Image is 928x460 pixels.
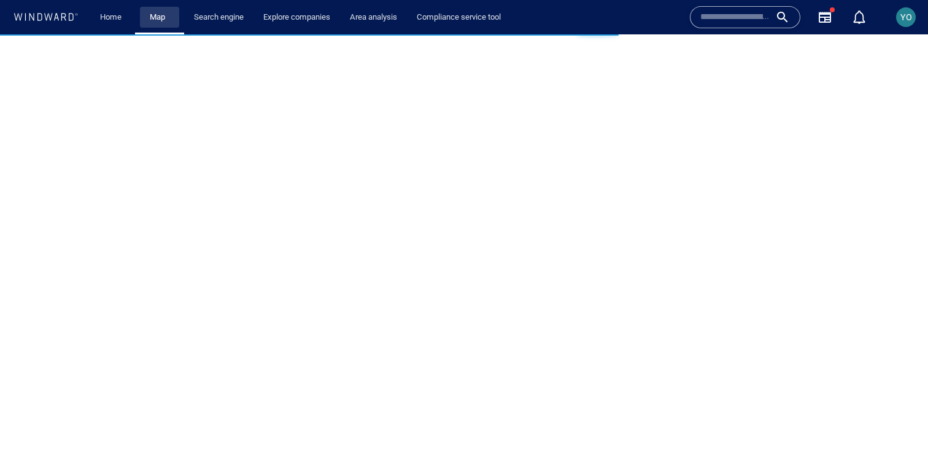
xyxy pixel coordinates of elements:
button: Home [91,7,130,28]
a: Search engine [189,7,249,28]
a: Explore companies [258,7,335,28]
span: YO [900,12,912,22]
a: Map [145,7,174,28]
a: Compliance service tool [412,7,506,28]
iframe: Chat [876,405,919,451]
a: Home [95,7,126,28]
button: YO [894,5,918,29]
button: Map [140,7,179,28]
a: Area analysis [345,7,402,28]
div: Notification center [852,10,867,25]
